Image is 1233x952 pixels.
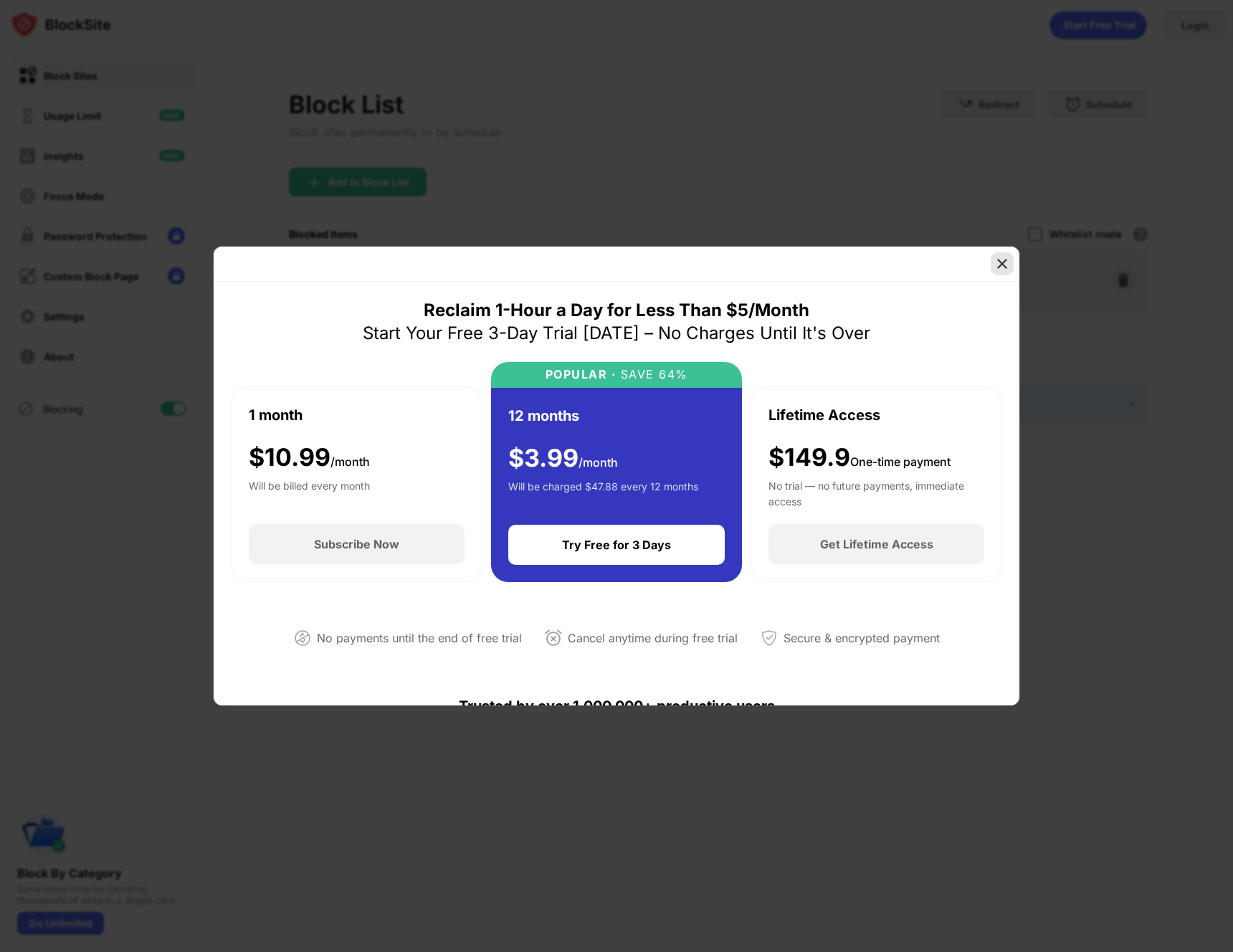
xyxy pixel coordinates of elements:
[768,443,951,472] div: $149.9
[508,479,698,508] div: Will be charged $47.88 every 12 months
[330,454,370,469] span: /month
[579,455,618,470] span: /month
[231,672,1002,741] div: Trusted by over 1,000,000+ productive users
[820,537,933,551] div: Get Lifetime Access
[761,629,778,647] img: secured-payment
[294,629,311,647] img: not-paying
[616,368,688,381] div: SAVE 64%
[546,368,616,381] div: POPULAR ·
[424,299,809,322] div: Reclaim 1-Hour a Day for Less Than $5/Month
[850,454,951,469] span: One-time payment
[317,628,522,649] div: No payments until the end of free trial
[508,444,618,473] div: $ 3.99
[768,478,984,507] div: No trial — no future payments, immediate access
[562,538,671,552] div: Try Free for 3 Days
[568,628,738,649] div: Cancel anytime during free trial
[363,322,870,345] div: Start Your Free 3-Day Trial [DATE] – No Charges Until It's Over
[768,404,880,426] div: Lifetime Access
[784,628,940,649] div: Secure & encrypted payment
[508,405,579,427] div: 12 months
[545,629,562,647] img: cancel-anytime
[249,478,370,507] div: Will be billed every month
[249,404,303,426] div: 1 month
[249,443,370,472] div: $ 10.99
[314,537,399,551] div: Subscribe Now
